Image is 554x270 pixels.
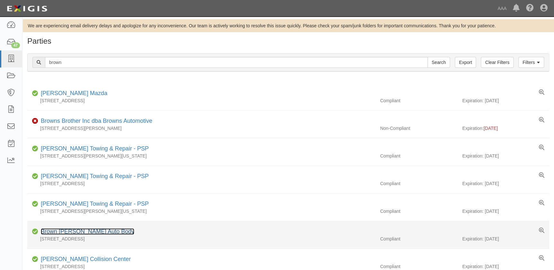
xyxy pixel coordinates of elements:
[539,172,544,179] a: View results summary
[375,125,462,131] div: Non-Compliant
[462,263,549,270] div: Expiration: [DATE]
[27,208,375,214] div: [STREET_ADDRESS][PERSON_NAME][US_STATE]
[32,147,38,151] i: Compliant
[539,255,544,262] a: View results summary
[5,3,49,14] img: logo-5460c22ac91f19d4615b14bd174203de0afe785f0fc80cf4dbbc73dc1793850b.png
[38,172,149,181] div: Brown's Towing & Repair - PSP
[462,125,549,131] div: Expiration:
[32,91,38,96] i: Compliant
[539,228,544,234] a: View results summary
[41,90,107,96] a: [PERSON_NAME] Mazda
[38,255,131,264] div: Brown's Collision Center
[27,263,375,270] div: [STREET_ADDRESS]
[462,236,549,242] div: Expiration: [DATE]
[526,4,534,12] i: Help Center - Complianz
[427,57,450,68] input: Search
[462,208,549,214] div: Expiration: [DATE]
[494,2,510,15] a: AAA
[32,119,38,123] i: Non-Compliant
[32,174,38,179] i: Compliant
[375,236,462,242] div: Compliant
[22,22,554,29] div: We are experiencing email delivery delays and apologize for any inconvenience. Our team is active...
[41,145,149,152] a: [PERSON_NAME] Towing & Repair - PSP
[41,173,149,179] a: [PERSON_NAME] Towing & Repair - PSP
[45,57,428,68] input: Search
[38,89,107,98] div: Browning Mazda
[375,208,462,214] div: Compliant
[27,153,375,159] div: [STREET_ADDRESS][PERSON_NAME][US_STATE]
[38,145,149,153] div: Brown's Towing & Repair - PSP
[462,153,549,159] div: Expiration: [DATE]
[539,145,544,151] a: View results summary
[539,89,544,96] a: View results summary
[375,97,462,104] div: Compliant
[41,228,134,235] a: Brown [PERSON_NAME] Auto Body
[462,180,549,187] div: Expiration: [DATE]
[32,230,38,234] i: Compliant
[375,180,462,187] div: Compliant
[481,57,513,68] a: Clear Filters
[11,42,20,48] div: 47
[27,97,375,104] div: [STREET_ADDRESS]
[539,200,544,206] a: View results summary
[32,257,38,262] i: Compliant
[462,97,549,104] div: Expiration: [DATE]
[41,118,152,124] a: Browns Brother Inc dba Browns Automotive
[38,228,134,236] div: Brown Daub Auto Body
[38,200,149,208] div: Brown's Towing & Repair - PSP
[539,117,544,123] a: View results summary
[375,263,462,270] div: Compliant
[483,126,497,131] span: [DATE]
[41,256,131,262] a: [PERSON_NAME] Collision Center
[38,117,152,125] div: Browns Brother Inc dba Browns Automotive
[27,125,375,131] div: [STREET_ADDRESS][PERSON_NAME]
[41,201,149,207] a: [PERSON_NAME] Towing & Repair - PSP
[518,57,544,68] a: Filters
[27,180,375,187] div: [STREET_ADDRESS]
[27,37,549,45] h1: Parties
[375,153,462,159] div: Compliant
[32,202,38,206] i: Compliant
[27,236,375,242] div: [STREET_ADDRESS]
[455,57,476,68] a: Export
